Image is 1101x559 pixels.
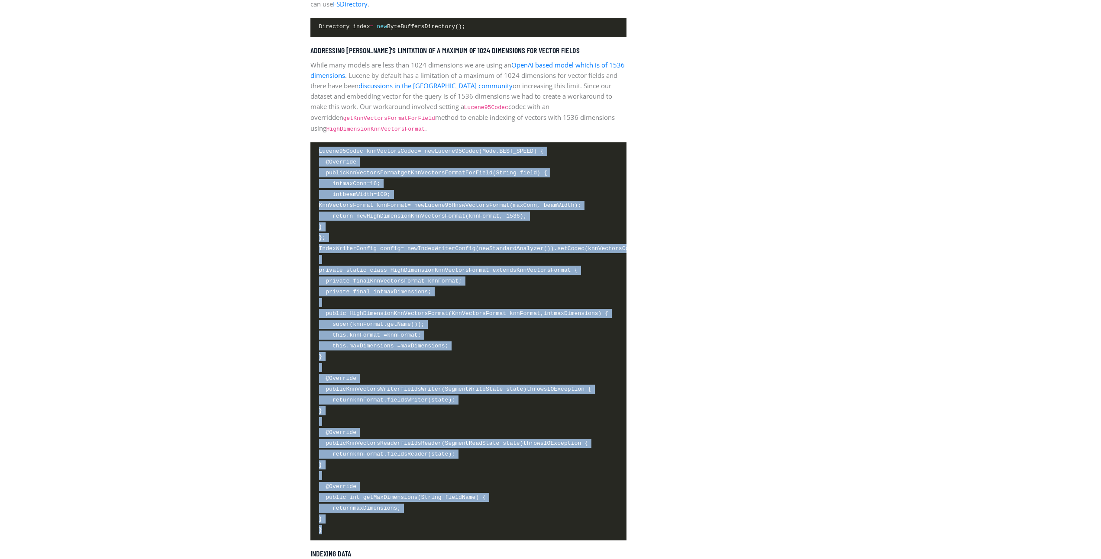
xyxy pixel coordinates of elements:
[499,148,533,154] span: BEST_SPEED
[384,332,387,338] span: =
[326,386,346,392] span: public
[319,395,455,405] span: knnFormat. (state);
[333,397,353,403] span: return
[353,289,370,295] span: final
[319,201,581,210] span: KnnVectorsFormat knnFormat Lucene95HnswVectorsFormat(maxConn, beamWidth);
[319,212,527,221] span: HighDimensionKnnVectorsFormat(knnFormat, 1536);
[319,190,391,199] span: beamWidth 100;
[310,46,626,55] h5: Addressing [PERSON_NAME]’s limitation of a maximum of 1024 dimensions for vector fields
[326,170,346,176] span: public
[319,341,449,350] span: . maxDimensions;
[343,115,435,122] code: getKnnVectorsFormatForField
[424,148,435,154] span: new
[319,504,401,513] span: maxDimensions;
[310,549,626,559] h5: Indexing data
[326,278,349,284] span: private
[319,276,462,286] span: KnnVectorsFormat knnFormat;
[400,245,404,252] span: =
[319,222,323,231] span: }
[333,343,346,349] span: this
[319,450,455,459] span: knnFormat. (state);
[557,245,584,252] span: setCodec
[346,267,366,273] span: static
[326,310,346,317] span: public
[387,397,428,403] span: fieldsWriter
[479,245,489,252] span: new
[349,310,448,317] span: HighDimensionKnnVectorsFormat
[319,147,544,156] span: Lucene95Codec knnVectorsCodec Lucene95Codec(Mode. ) {
[319,179,381,188] span: maxConn 16;
[319,320,425,329] span: (knnFormat. ());
[464,104,508,111] code: Lucene95Codec
[319,287,432,296] span: maxDimensions;
[400,440,441,447] span: fieldsReader
[349,332,380,338] span: knnFormat
[319,244,646,253] span: IndexWriterConfig config IndexWriterConfig( StandardAnalyzer()). (knnVectorsCodec);
[319,460,323,469] span: }
[319,493,486,502] span: (String fieldName) {
[367,180,370,187] span: =
[349,494,360,501] span: int
[326,375,356,382] span: @Override
[319,525,323,534] span: }
[493,267,517,273] span: extends
[333,505,353,511] span: return
[326,289,349,295] span: private
[333,180,343,187] span: int
[370,23,374,30] span: =
[391,267,489,273] span: HighDimensionKnnVectorsFormat
[319,168,547,177] span: KnnVectorsFormat (String field) {
[326,440,346,447] span: public
[353,278,370,284] span: final
[400,170,492,176] span: getKnnVectorsFormatForField
[319,309,609,318] span: (KnnVectorsFormat knnFormat, maxDimensions) {
[414,202,425,209] span: new
[397,343,400,349] span: =
[319,22,465,31] span: Directory index ByteBuffersDirectory();
[373,191,377,198] span: =
[356,213,367,219] span: new
[363,494,418,501] span: getMaxDimensions
[319,266,578,275] span: KnnVectorsFormat {
[319,406,323,415] span: }
[319,514,323,524] span: }
[400,386,441,392] span: fieldsWriter
[319,233,326,242] span: };
[407,245,418,252] span: new
[319,331,421,340] span: . knnFormat;
[387,321,411,328] span: getName
[407,202,411,209] span: =
[326,483,356,490] span: @Override
[326,159,356,165] span: @Override
[373,289,384,295] span: int
[349,343,394,349] span: maxDimensions
[370,267,387,273] span: class
[326,429,356,436] span: @Override
[333,332,346,338] span: this
[326,494,346,501] span: public
[319,439,588,448] span: KnnVectorsReader (SegmentReadState state) IOException {
[319,352,323,361] span: }
[544,310,554,317] span: int
[310,61,625,80] a: OpenAI based model which is of 1536 dimensions
[387,451,428,457] span: fieldsReader
[333,213,353,219] span: return
[319,385,591,394] span: KnnVectorsWriter (SegmentWriteState state) IOException {
[333,451,353,457] span: return
[418,148,421,154] span: =
[523,440,544,447] span: throws
[358,81,513,90] a: discussions in the [GEOGRAPHIC_DATA] community
[310,60,626,134] p: While many models are less than 1024 dimensions we are using an . Lucene by default has a limitat...
[319,267,343,273] span: private
[333,191,343,198] span: int
[326,126,425,132] code: HighDimensionKnnVectorsFormat
[333,321,349,328] span: super
[526,386,547,392] span: throws
[377,23,387,30] span: new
